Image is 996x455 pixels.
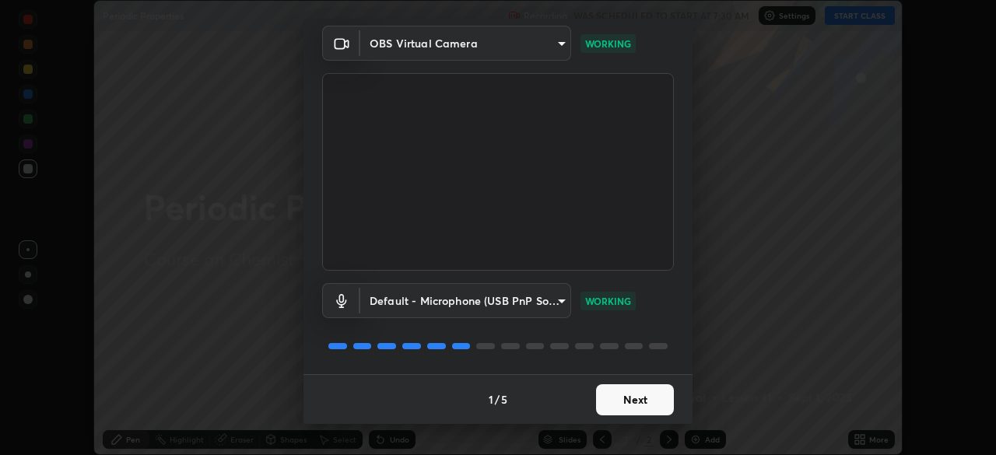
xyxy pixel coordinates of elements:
p: WORKING [585,37,631,51]
h4: / [495,391,500,408]
div: OBS Virtual Camera [360,283,571,318]
button: Next [596,384,674,415]
div: OBS Virtual Camera [360,26,571,61]
h4: 5 [501,391,507,408]
h4: 1 [489,391,493,408]
p: WORKING [585,294,631,308]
